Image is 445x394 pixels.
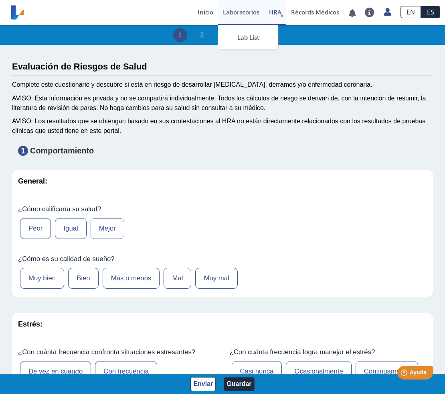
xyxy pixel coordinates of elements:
label: De vez en cuando [20,361,91,382]
label: Con frecuencia [95,361,157,382]
button: Enviar [190,377,216,391]
label: Igual [55,218,86,239]
strong: General: [18,177,47,185]
label: ¿Cómo es su calidad de sueño? [18,255,427,263]
li: 1 [173,28,187,42]
li: 2 [195,28,209,42]
iframe: Help widget launcher [374,363,436,385]
strong: Comportamiento [30,146,94,155]
label: Bien [68,268,99,289]
label: ¿Con cuánta frecuencia logra manejar el estrés? [230,348,427,356]
label: Continuamente [356,361,418,382]
span: 1 [18,146,28,156]
label: ¿Con cuánta frecuencia confronta situaciones estresantes? [18,348,216,356]
div: Complete este cuestionario y descubre si está en riesgo de desarrollar [MEDICAL_DATA], derrames y... [12,80,433,90]
label: ¿Cómo calificaría su salud? [18,205,427,213]
label: Peor [20,218,51,239]
label: Casi nunca [232,361,282,382]
label: Mejor [91,218,124,239]
div: AVISO: Los resultados que se obtengan basado en sus contestaciones al HRA no están directamente r... [12,116,433,136]
a: EN [400,6,421,18]
a: Lab List [218,25,278,49]
label: Ocasionalmente [286,361,351,382]
div: AVISO: Esta información es privada y no se compartirá individualmente. Todos los cálculos de ries... [12,94,433,113]
li: 3 [217,28,231,42]
h3: Evaluación de Riesgos de Salud [12,61,433,71]
span: HRA [269,8,281,16]
a: ES [421,6,440,18]
button: Guardar [224,377,254,391]
label: Más o menos [103,268,160,289]
label: Muy bien [20,268,64,289]
strong: Estrés: [18,320,42,328]
label: Mal [164,268,191,289]
label: Muy mal [195,268,237,289]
